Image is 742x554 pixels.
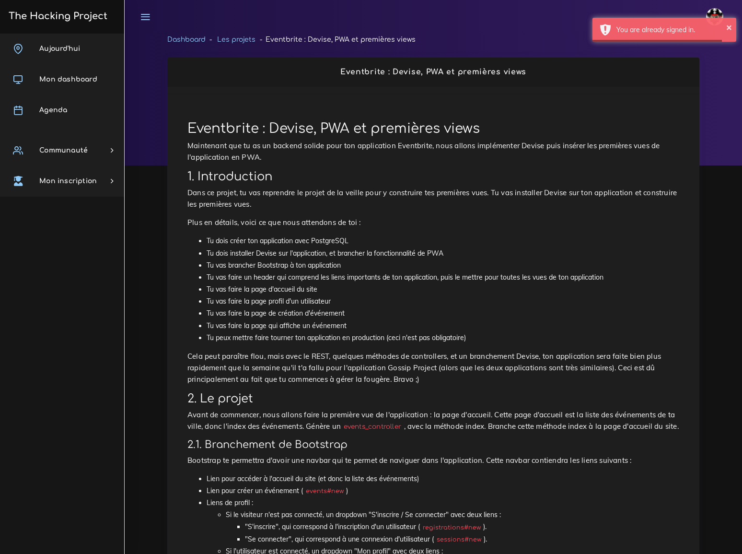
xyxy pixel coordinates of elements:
img: avatar [706,8,723,25]
li: "Se connecter", qui correspond à une connexion d'utilisateur ( ). [245,533,679,545]
a: Les projets [217,36,255,43]
li: Tu peux mettre faire tourner ton application en production (ceci n'est pas obligatoire) [207,332,679,344]
h3: 2.1. Branchement de Bootstrap [187,439,679,451]
span: Agenda [39,106,67,114]
li: "S'inscrire", qui correspond à l'inscription d'un utilisateur ( ). [245,521,679,533]
li: Tu vas faire la page profil d'un utilisateur [207,295,679,307]
li: Tu vas faire un header qui comprend les liens importants de ton application, puis le mettre pour ... [207,271,679,283]
code: events_controller [341,422,404,432]
p: Dans ce projet, tu vas reprendre le projet de la veille pour y construire tes premières vues. Tu ... [187,187,679,210]
li: Tu vas faire la page d'accueil du site [207,283,679,295]
span: Communauté [39,147,88,154]
li: Tu vas brancher Bootstrap à ton application [207,259,679,271]
p: Cela peut paraître flou, mais avec le REST, quelques méthodes de controllers, et un branchement D... [187,351,679,385]
li: Tu dois installer Devise sur l'application, et brancher la fonctionnalité de PWA [207,248,679,259]
li: Si le visiteur n'est pas connecté, un dropdown "S'inscrire / Se connecter" avec deux liens : [226,509,679,545]
code: sessions#new [434,535,484,544]
li: Lien pour accéder à l'accueil du site (et donc la liste des événements) [207,473,679,485]
span: Mon inscription [39,177,97,185]
code: events#new [303,486,346,496]
li: Tu dois créer ton application avec PostgreSQL [207,235,679,247]
li: Lien pour créer un événement ( ) [207,485,679,497]
code: registrations#new [420,523,483,532]
p: Plus en détails, voici ce que nous attendons de toi : [187,217,679,228]
span: Mon dashboard [39,76,97,83]
h2: Eventbrite : Devise, PWA et premières views [177,68,689,77]
button: × [726,22,732,32]
h1: Eventbrite : Devise, PWA et premières views [187,121,679,137]
h3: The Hacking Project [6,11,107,22]
a: Dashboard [167,36,206,43]
div: You are already signed in. [616,25,729,35]
li: Eventbrite : Devise, PWA et premières views [255,34,415,46]
p: Avant de commencer, nous allons faire la première vue de l'application : la page d'accueil. Cette... [187,409,679,432]
li: Tu vas faire la page qui affiche un événement [207,320,679,332]
h2: 1. Introduction [187,170,679,184]
h2: 2. Le projet [187,392,679,406]
p: Maintenant que tu as un backend solide pour ton application Eventbrite, nous allons implémenter D... [187,140,679,163]
span: Aujourd'hui [39,45,80,52]
p: Bootstrap te permettra d'avoir une navbar qui te permet de naviguer dans l'application. Cette nav... [187,455,679,466]
li: Tu vas faire la page de création d'événement [207,307,679,319]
